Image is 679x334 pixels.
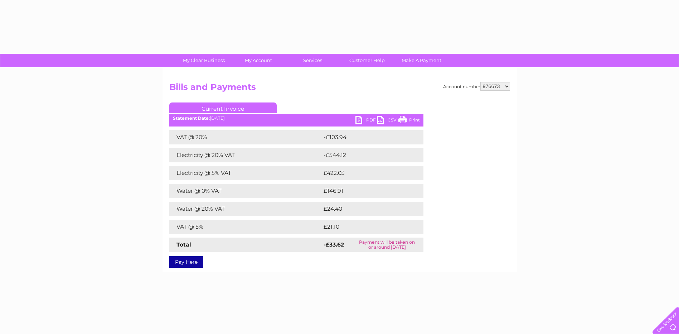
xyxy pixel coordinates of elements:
a: Services [283,54,342,67]
a: PDF [355,116,377,126]
td: Electricity @ 5% VAT [169,166,322,180]
td: £146.91 [322,184,410,198]
h2: Bills and Payments [169,82,510,96]
b: Statement Date: [173,115,210,121]
a: Current Invoice [169,102,277,113]
td: VAT @ 5% [169,220,322,234]
a: My Account [229,54,288,67]
a: Customer Help [338,54,397,67]
td: -£544.12 [322,148,411,162]
td: Water @ 0% VAT [169,184,322,198]
td: Water @ 20% VAT [169,202,322,216]
a: Pay Here [169,256,203,268]
a: My Clear Business [174,54,233,67]
div: [DATE] [169,116,423,121]
td: VAT @ 20% [169,130,322,144]
td: -£103.94 [322,130,411,144]
td: Electricity @ 20% VAT [169,148,322,162]
td: Payment will be taken on or around [DATE] [351,238,423,252]
td: £24.40 [322,202,409,216]
div: Account number [443,82,510,91]
a: CSV [377,116,398,126]
a: Print [398,116,420,126]
a: Make A Payment [392,54,451,67]
strong: Total [176,241,191,248]
td: £21.10 [322,220,408,234]
td: £422.03 [322,166,411,180]
strong: -£33.62 [324,241,344,248]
